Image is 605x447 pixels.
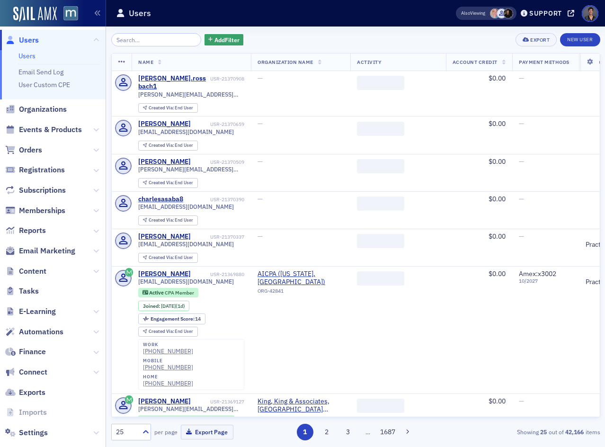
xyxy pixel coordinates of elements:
[258,59,313,65] span: Organization Name
[489,157,506,166] span: $0.00
[258,74,263,82] span: —
[18,68,63,76] a: Email Send Log
[138,288,198,297] div: Active: Active: CPA Member
[489,397,506,405] span: $0.00
[138,397,191,406] div: [PERSON_NAME]
[138,141,198,151] div: Created Via: End User
[560,33,600,46] a: New User
[519,232,524,241] span: —
[489,269,506,278] span: $0.00
[19,367,47,377] span: Connect
[19,165,65,175] span: Registrations
[138,120,191,128] a: [PERSON_NAME]
[357,76,404,90] span: ‌
[138,74,209,91] div: [PERSON_NAME].rossbach1
[19,185,66,196] span: Subscriptions
[149,142,175,148] span: Created Via :
[138,59,153,65] span: Name
[143,342,193,348] div: work
[185,197,245,203] div: USR-21370390
[138,241,234,248] span: [EMAIL_ADDRESS][DOMAIN_NAME]
[116,427,137,437] div: 25
[5,225,46,236] a: Reports
[497,9,507,18] span: Justin Chase
[138,301,189,311] div: Joined: 2025-10-14 00:00:00
[5,306,56,317] a: E-Learning
[138,253,198,263] div: Created Via: End User
[193,159,245,165] div: USR-21370509
[489,232,506,241] span: $0.00
[111,33,202,46] input: Search…
[489,119,506,128] span: $0.00
[490,9,500,18] span: Dee Sullivan
[19,407,47,418] span: Imports
[138,91,244,98] span: [PERSON_NAME][EMAIL_ADDRESS][US_STATE][DOMAIN_NAME]
[143,348,193,355] div: [PHONE_NUMBER]
[19,104,67,115] span: Organizations
[461,10,470,16] div: Also
[193,121,245,127] div: USR-21370659
[340,424,356,440] button: 3
[357,234,404,248] span: ‌
[489,74,506,82] span: $0.00
[19,266,46,277] span: Content
[138,215,198,225] div: Created Via: End User
[258,397,344,414] span: King, King & Associates, PA (Baltimore, MD)
[138,195,183,204] a: charlesasaba8
[357,399,404,413] span: ‌
[519,269,556,278] span: Amex : x3002
[258,195,263,203] span: —
[258,270,344,286] span: AICPA (Washington, DC)
[151,316,201,322] div: 14
[258,397,344,414] a: King, King & Associates, [GEOGRAPHIC_DATA] ([GEOGRAPHIC_DATA], [GEOGRAPHIC_DATA])
[143,358,193,364] div: mobile
[193,271,245,277] div: USR-21369880
[149,289,165,296] span: Active
[149,329,194,334] div: End User
[149,254,175,260] span: Created Via :
[5,165,65,175] a: Registrations
[138,270,191,278] div: [PERSON_NAME]
[19,347,46,357] span: Finance
[138,405,244,412] span: [PERSON_NAME][EMAIL_ADDRESS][DOMAIN_NAME]
[138,232,191,241] a: [PERSON_NAME]
[519,278,572,284] span: 10 / 2027
[149,217,175,223] span: Created Via :
[357,197,404,211] span: ‌
[151,315,196,322] span: Engagement Score :
[193,234,245,240] div: USR-21370337
[143,380,193,387] a: [PHONE_NUMBER]
[143,374,193,380] div: home
[138,158,191,166] div: [PERSON_NAME]
[530,37,550,43] div: Export
[138,178,198,188] div: Created Via: End User
[143,364,193,371] div: [PHONE_NUMBER]
[138,278,234,285] span: [EMAIL_ADDRESS][DOMAIN_NAME]
[258,232,263,241] span: —
[154,428,178,436] label: per page
[57,6,78,22] a: View Homepage
[357,59,382,65] span: Activity
[5,246,75,256] a: Email Marketing
[5,428,48,438] a: Settings
[19,428,48,438] span: Settings
[149,143,194,148] div: End User
[453,59,498,65] span: Account Credit
[138,166,244,173] span: [PERSON_NAME][EMAIL_ADDRESS][DOMAIN_NAME]
[138,103,198,113] div: Created Via: End User
[161,303,185,309] div: (1d)
[357,122,404,136] span: ‌
[5,367,47,377] a: Connect
[5,35,39,45] a: Users
[205,34,243,46] button: AddFilter
[380,424,396,440] button: 1687
[149,106,194,111] div: End User
[539,428,549,436] strong: 25
[165,289,194,296] span: CPA Member
[5,347,46,357] a: Finance
[196,417,230,423] span: CPA Candidate
[5,125,82,135] a: Events & Products
[138,327,198,337] div: Created Via: End User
